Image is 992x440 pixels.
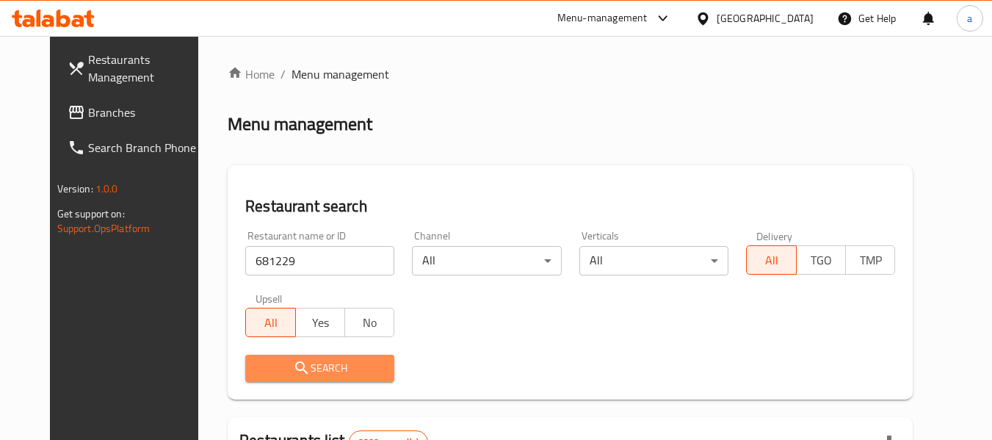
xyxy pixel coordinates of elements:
h2: Restaurant search [245,195,895,217]
button: TMP [845,245,895,275]
h2: Menu management [228,112,372,136]
label: Delivery [756,231,793,241]
div: All [579,246,728,275]
a: Search Branch Phone [56,130,216,165]
span: TMP [852,250,889,271]
button: Search [245,355,394,382]
nav: breadcrumb [228,65,913,83]
div: Menu-management [557,10,648,27]
span: All [753,250,790,271]
span: No [351,312,388,333]
button: TGO [796,245,846,275]
button: No [344,308,394,337]
span: Yes [302,312,339,333]
button: Yes [295,308,345,337]
span: 1.0.0 [95,179,118,198]
label: Upsell [256,293,283,303]
span: Version: [57,179,93,198]
span: Menu management [292,65,389,83]
span: TGO [803,250,840,271]
span: Search [257,359,383,378]
span: Restaurants Management [88,51,204,86]
input: Search for restaurant name or ID.. [245,246,394,275]
li: / [280,65,286,83]
a: Restaurants Management [56,42,216,95]
span: Get support on: [57,204,125,223]
div: All [412,246,561,275]
span: a [967,10,972,26]
a: Support.OpsPlatform [57,219,151,238]
a: Branches [56,95,216,130]
a: Home [228,65,275,83]
span: Search Branch Phone [88,139,204,156]
button: All [746,245,796,275]
span: All [252,312,289,333]
div: [GEOGRAPHIC_DATA] [717,10,814,26]
span: Branches [88,104,204,121]
button: All [245,308,295,337]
